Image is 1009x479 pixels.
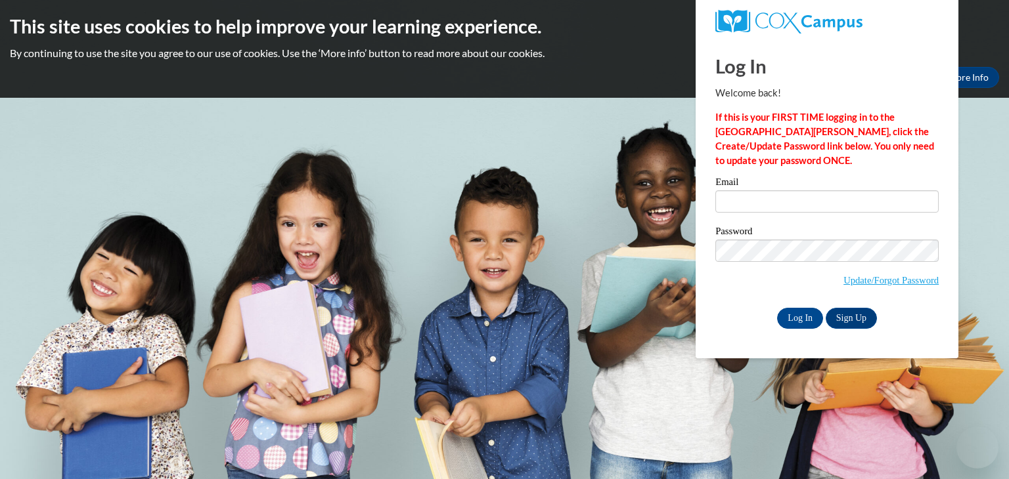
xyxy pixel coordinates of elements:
p: Welcome back! [715,86,939,100]
input: Log In [777,308,823,329]
img: COX Campus [715,10,863,33]
iframe: Button to launch messaging window [956,427,998,469]
strong: If this is your FIRST TIME logging in to the [GEOGRAPHIC_DATA][PERSON_NAME], click the Create/Upd... [715,112,934,166]
h2: This site uses cookies to help improve your learning experience. [10,13,999,39]
label: Password [715,226,939,239]
h1: Log In [715,52,939,79]
label: Email [715,177,939,190]
a: COX Campus [715,10,939,33]
a: Sign Up [826,308,877,329]
a: Update/Forgot Password [843,275,939,285]
a: More Info [937,67,999,88]
p: By continuing to use the site you agree to our use of cookies. Use the ‘More info’ button to read... [10,46,999,60]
